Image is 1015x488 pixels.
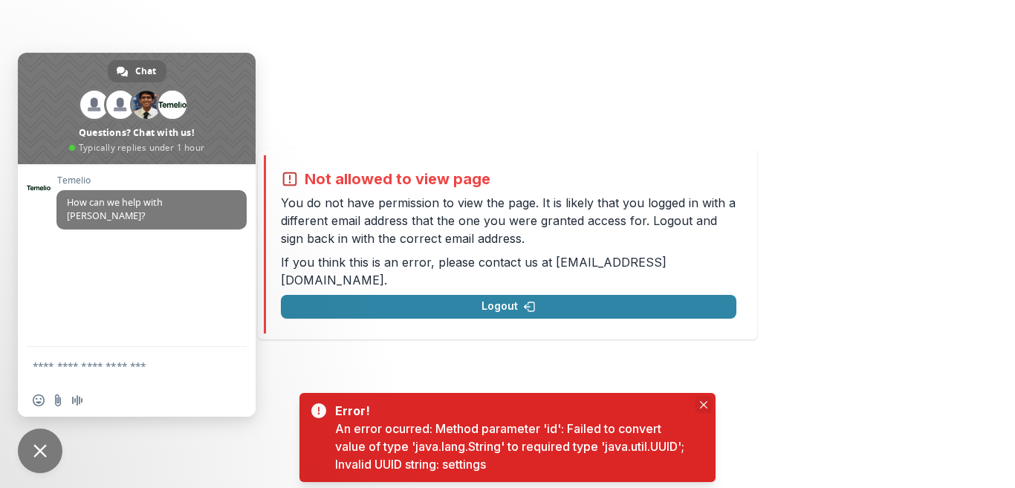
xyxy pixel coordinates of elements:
p: You do not have permission to view the page. It is likely that you logged in with a different ema... [281,194,736,247]
textarea: Compose your message... [33,347,211,384]
div: An error ocurred: Method parameter 'id': Failed to convert value of type 'java.lang.String' to re... [335,420,692,473]
p: If you think this is an error, please contact us at . [281,253,736,289]
span: Chat [135,60,156,82]
span: How can we help with [PERSON_NAME]? [67,196,163,222]
a: Close chat [18,429,62,473]
span: Temelio [56,175,247,186]
button: Logout [281,295,736,319]
h2: Not allowed to view page [305,170,490,188]
a: Chat [108,60,166,82]
div: Error! [335,402,686,420]
a: [EMAIL_ADDRESS][DOMAIN_NAME] [281,255,667,287]
button: Close [695,396,713,414]
span: Insert an emoji [33,394,45,406]
span: Audio message [71,394,83,406]
span: Send a file [52,394,64,406]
